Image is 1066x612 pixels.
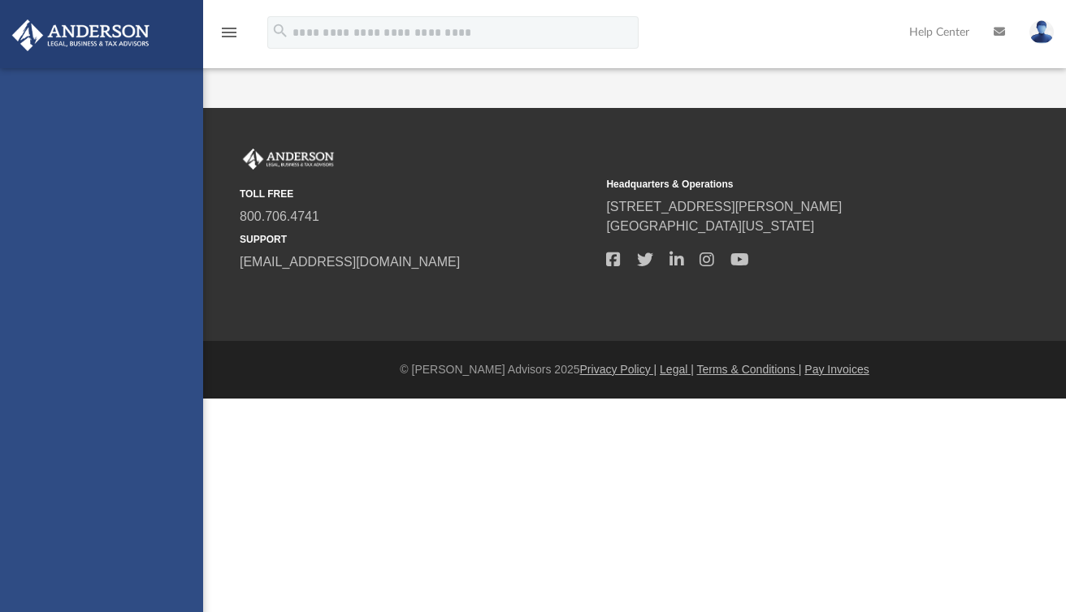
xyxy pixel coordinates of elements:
[219,31,239,42] a: menu
[697,363,802,376] a: Terms & Conditions |
[240,149,337,170] img: Anderson Advisors Platinum Portal
[660,363,694,376] a: Legal |
[606,219,814,233] a: [GEOGRAPHIC_DATA][US_STATE]
[240,187,595,201] small: TOLL FREE
[606,177,961,192] small: Headquarters & Operations
[7,19,154,51] img: Anderson Advisors Platinum Portal
[804,363,869,376] a: Pay Invoices
[240,255,460,269] a: [EMAIL_ADDRESS][DOMAIN_NAME]
[240,209,319,223] a: 800.706.4741
[203,361,1066,378] div: © [PERSON_NAME] Advisors 2025
[271,22,289,40] i: search
[240,232,595,247] small: SUPPORT
[606,200,842,213] a: [STREET_ADDRESS][PERSON_NAME]
[1029,20,1054,44] img: User Pic
[580,363,657,376] a: Privacy Policy |
[219,23,239,42] i: menu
